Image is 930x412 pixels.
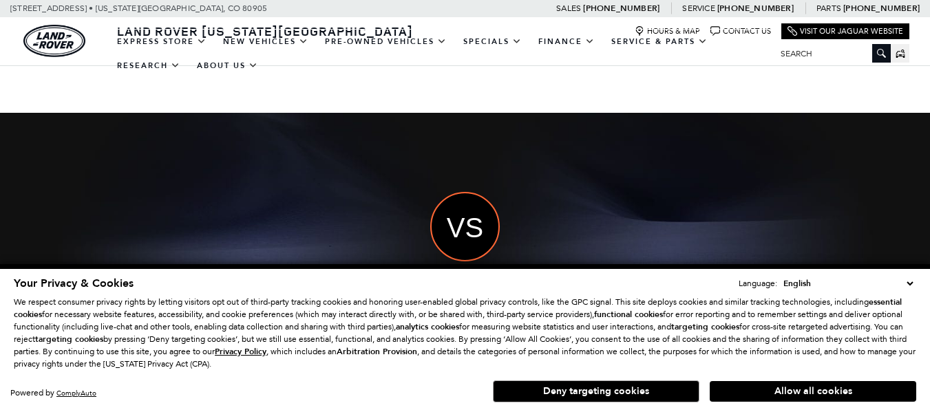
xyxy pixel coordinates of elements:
[23,25,85,57] a: land-rover
[739,279,777,288] div: Language:
[530,30,603,54] a: Finance
[189,54,266,78] a: About Us
[493,380,699,402] button: Deny targeting cookies
[56,389,96,398] a: ComplyAuto
[671,321,739,332] strong: targeting cookies
[109,54,189,78] a: Research
[455,30,530,54] a: Specials
[556,3,581,13] span: Sales
[843,3,920,14] a: [PHONE_NUMBER]
[337,346,417,357] strong: Arbitration Provision
[603,30,716,54] a: Service & Parts
[35,334,103,345] strong: targeting cookies
[14,296,916,370] p: We respect consumer privacy rights by letting visitors opt out of third-party tracking cookies an...
[215,346,266,357] u: Privacy Policy
[780,277,916,290] select: Language Select
[109,23,421,39] a: Land Rover [US_STATE][GEOGRAPHIC_DATA]
[23,25,85,57] img: Land Rover
[770,45,891,62] input: Search
[109,30,215,54] a: EXPRESS STORE
[10,3,267,13] a: [STREET_ADDRESS] • [US_STATE][GEOGRAPHIC_DATA], CO 80905
[583,3,659,14] a: [PHONE_NUMBER]
[317,30,455,54] a: Pre-Owned Vehicles
[396,321,459,332] strong: analytics cookies
[710,26,771,36] a: Contact Us
[117,23,413,39] span: Land Rover [US_STATE][GEOGRAPHIC_DATA]
[816,3,841,13] span: Parts
[594,309,663,320] strong: functional cookies
[682,3,715,13] span: Service
[215,347,266,356] a: Privacy Policy
[109,30,770,78] nav: Main Navigation
[710,381,916,402] button: Allow all cookies
[717,3,794,14] a: [PHONE_NUMBER]
[10,389,96,398] div: Powered by
[788,26,903,36] a: Visit Our Jaguar Website
[215,30,317,54] a: New Vehicles
[447,213,483,243] span: vs
[14,276,134,291] span: Your Privacy & Cookies
[635,26,700,36] a: Hours & Map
